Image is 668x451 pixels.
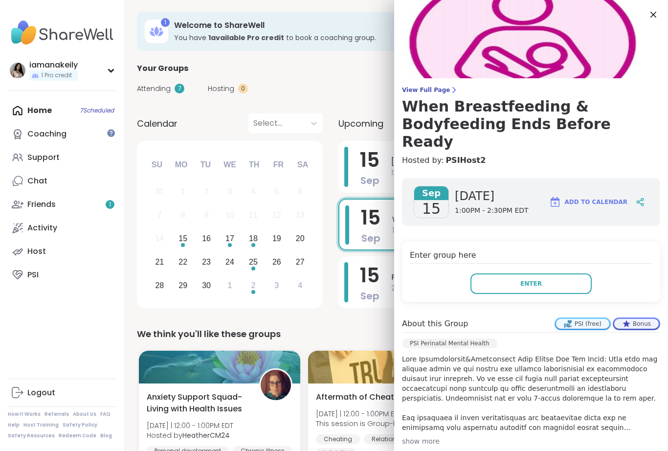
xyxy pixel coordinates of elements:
div: Not available Sunday, August 31st, 2025 [149,181,170,203]
img: HeatherCM24 [261,370,291,400]
div: 10 [225,208,234,222]
div: 21 [155,255,164,269]
div: Not available Monday, September 1st, 2025 [173,181,194,203]
span: Sep [361,231,380,245]
div: Sa [292,154,313,176]
a: Coaching [8,122,117,146]
div: 27 [296,255,305,269]
div: Host [27,246,46,257]
a: Support [8,146,117,169]
span: 15 [360,262,379,289]
div: 8 [181,208,185,222]
a: About Us [73,411,96,418]
div: Su [146,154,168,176]
div: Choose Thursday, September 25th, 2025 [243,251,264,272]
div: Choose Thursday, October 2nd, 2025 [243,275,264,296]
iframe: Spotlight [107,129,115,137]
div: Not available Wednesday, September 10th, 2025 [220,205,241,226]
span: Anxiety Support Squad- Living with Health Issues [147,391,248,415]
div: Tu [195,154,216,176]
div: Coaching [27,129,67,139]
div: 4 [251,185,255,198]
div: Choose Thursday, September 18th, 2025 [243,228,264,249]
a: Referrals [45,411,69,418]
h4: Hosted by: [402,155,660,166]
a: How It Works [8,411,41,418]
h3: You have to book a coaching group. [174,33,557,43]
span: Add to Calendar [565,198,627,206]
div: 7 [157,208,162,222]
div: Choose Friday, September 19th, 2025 [266,228,287,249]
div: Choose Sunday, September 21st, 2025 [149,251,170,272]
div: Choose Tuesday, September 16th, 2025 [196,228,217,249]
div: 3 [274,279,279,292]
div: 15 [178,232,187,245]
a: PSIHost2 [445,155,486,166]
a: Redeem Code [59,432,96,439]
span: Perinatal Mood Support for Moms [391,271,639,283]
div: Choose Saturday, September 20th, 2025 [289,228,311,249]
div: PSI Perinatal Mental Health [402,338,497,348]
div: Choose Wednesday, September 17th, 2025 [220,228,241,249]
span: Hosted by [147,430,233,440]
span: Your Groups [137,63,188,74]
h4: About this Group [402,318,468,330]
div: 16 [202,232,211,245]
div: Choose Wednesday, October 1st, 2025 [220,275,241,296]
div: 20 [296,232,305,245]
h4: Enter group here [410,249,652,264]
div: Choose Friday, October 3rd, 2025 [266,275,287,296]
div: 12 [272,208,281,222]
div: 23 [202,255,211,269]
span: 15 [422,200,441,218]
span: 15 [361,204,380,231]
span: View Full Page [402,86,660,94]
div: PSI (free) [556,319,609,329]
a: FAQ [100,411,111,418]
div: Not available Tuesday, September 2nd, 2025 [196,181,217,203]
a: Chat [8,169,117,193]
span: [DATE] [455,188,529,204]
span: Sep [414,186,448,200]
span: Attending [137,84,171,94]
div: month 2025-09 [148,180,312,297]
div: Cheating [316,434,360,444]
span: 1 [109,201,111,209]
span: 15 [360,146,379,174]
button: Enter [470,273,592,294]
div: 26 [272,255,281,269]
div: Choose Tuesday, September 23rd, 2025 [196,251,217,272]
div: 2 [204,185,209,198]
a: Logout [8,381,117,405]
span: Hosting [208,84,234,94]
a: Activity [8,216,117,240]
div: Choose Tuesday, September 30th, 2025 [196,275,217,296]
span: Sep [360,174,379,187]
span: [MEDICAL_DATA] Support for Moms and Birthing People [391,156,639,168]
div: 7 [175,84,184,93]
div: 19 [272,232,281,245]
span: When Breastfeeding & Bodyfeeding Ends Before Ready [392,214,638,225]
span: 1 Pro credit [41,71,72,80]
div: Choose Monday, September 29th, 2025 [173,275,194,296]
div: Choose Monday, September 15th, 2025 [173,228,194,249]
div: 18 [249,232,258,245]
div: Choose Monday, September 22nd, 2025 [173,251,194,272]
span: [DATE] | 12:00 - 1:00PM EDT [316,409,418,419]
div: Not available Thursday, September 4th, 2025 [243,181,264,203]
div: Not available Saturday, September 13th, 2025 [289,205,311,226]
div: Logout [27,387,55,398]
div: 30 [202,279,211,292]
div: 1 [161,18,170,27]
div: Th [244,154,265,176]
div: 13 [296,208,305,222]
span: Upcoming [338,117,383,130]
a: Blog [100,432,112,439]
div: Choose Saturday, October 4th, 2025 [289,275,311,296]
div: 29 [178,279,187,292]
div: 1 [181,185,185,198]
a: Safety Policy [63,422,97,428]
div: Relationship struggles [364,434,446,444]
span: 12:00PM - 1:30PM EDT [391,168,639,178]
div: Not available Wednesday, September 3rd, 2025 [220,181,241,203]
